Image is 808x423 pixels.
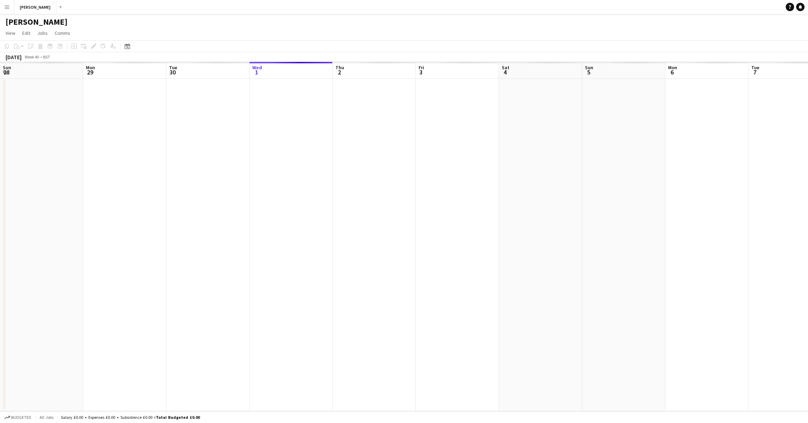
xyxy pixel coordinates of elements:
[502,64,509,71] span: Sat
[61,415,200,420] div: Salary £0.00 + Expenses £0.00 + Subsistence £0.00 =
[19,29,33,38] a: Edit
[668,64,677,71] span: Mon
[52,29,73,38] a: Comms
[3,414,32,421] button: Budgeted
[750,68,759,76] span: 7
[418,68,424,76] span: 3
[38,415,55,420] span: All jobs
[3,64,11,71] span: Sun
[667,68,677,76] span: 6
[156,415,200,420] span: Total Budgeted £0.00
[43,54,50,59] div: BST
[2,68,11,76] span: 28
[252,64,262,71] span: Wed
[37,30,48,36] span: Jobs
[251,68,262,76] span: 1
[23,54,40,59] span: Week 40
[86,64,95,71] span: Mon
[6,17,68,27] h1: [PERSON_NAME]
[585,64,593,71] span: Sun
[584,68,593,76] span: 5
[334,68,344,76] span: 2
[55,30,70,36] span: Comms
[85,68,95,76] span: 29
[751,64,759,71] span: Tue
[11,415,31,420] span: Budgeted
[335,64,344,71] span: Thu
[419,64,424,71] span: Fri
[14,0,56,14] button: [PERSON_NAME]
[6,30,15,36] span: View
[22,30,30,36] span: Edit
[169,64,177,71] span: Tue
[34,29,50,38] a: Jobs
[3,29,18,38] a: View
[501,68,509,76] span: 4
[168,68,177,76] span: 30
[6,54,22,61] div: [DATE]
